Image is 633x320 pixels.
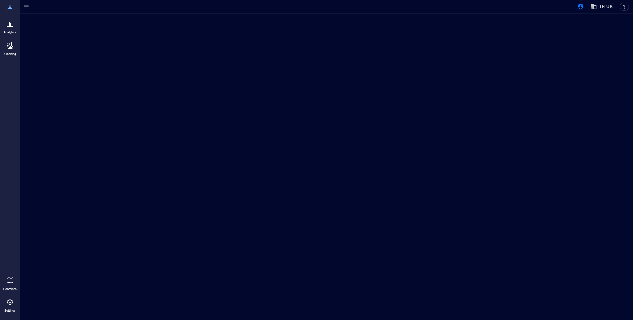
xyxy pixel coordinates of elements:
[4,309,15,313] p: Settings
[1,272,19,293] a: Floorplans
[3,287,17,291] p: Floorplans
[2,294,18,315] a: Settings
[4,52,16,56] p: Cleaning
[2,16,18,36] a: Analytics
[588,1,615,12] button: TELUS
[4,30,16,34] p: Analytics
[2,38,18,58] a: Cleaning
[599,3,613,10] span: TELUS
